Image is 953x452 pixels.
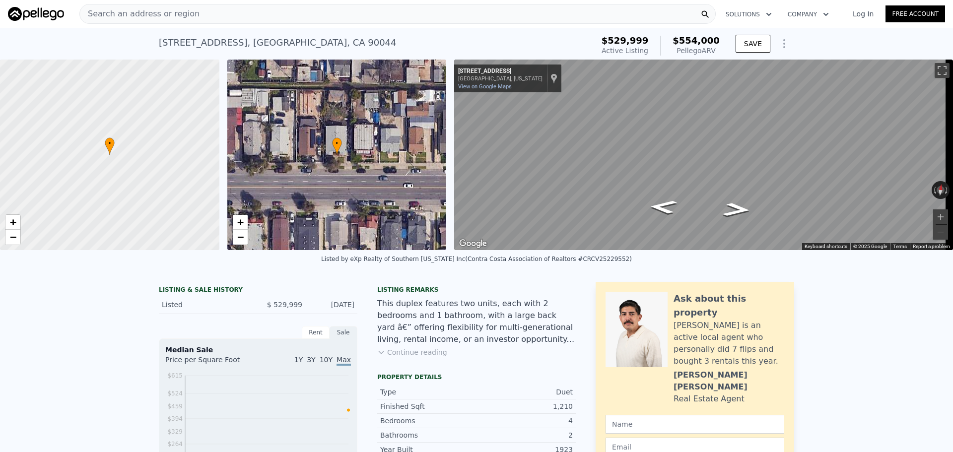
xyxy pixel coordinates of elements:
div: Sale [330,326,357,339]
button: Show Options [774,34,794,54]
a: Open this area in Google Maps (opens a new window) [457,237,489,250]
div: Median Sale [165,345,351,355]
span: $529,999 [602,35,649,46]
div: 1,210 [476,401,573,411]
a: Zoom out [5,230,20,245]
button: SAVE [736,35,770,53]
a: Zoom out [233,230,248,245]
button: Company [780,5,837,23]
div: 4 [476,416,573,426]
span: $ 529,999 [267,301,302,309]
path: Go East, W Gage Ave [711,199,763,220]
a: Report a problem [913,244,950,249]
div: [PERSON_NAME] is an active local agent who personally did 7 flips and bought 3 rentals this year. [674,320,784,367]
div: Finished Sqft [380,401,476,411]
a: Zoom in [233,215,248,230]
span: $554,000 [673,35,720,46]
button: Zoom out [933,225,948,240]
div: Rent [302,326,330,339]
a: Log In [841,9,885,19]
div: Listed [162,300,250,310]
div: [GEOGRAPHIC_DATA], [US_STATE] [458,75,543,82]
button: Toggle fullscreen view [935,63,950,78]
a: Show location on map [550,73,557,84]
div: Listed by eXp Realty of Southern [US_STATE] Inc (Contra Costa Association of Realtors #CRCV25229552) [321,256,632,262]
div: • [332,137,342,155]
span: • [105,139,115,148]
button: Continue reading [377,347,447,357]
span: + [10,216,16,228]
tspan: $394 [167,415,183,422]
a: View on Google Maps [458,83,512,90]
button: Solutions [718,5,780,23]
span: + [237,216,243,228]
span: − [237,231,243,243]
img: Google [457,237,489,250]
tspan: $329 [167,428,183,435]
a: Zoom in [5,215,20,230]
div: 2 [476,430,573,440]
div: Bedrooms [380,416,476,426]
div: Type [380,387,476,397]
span: Search an address or region [80,8,200,20]
div: Duet [476,387,573,397]
span: 1Y [294,356,303,364]
a: Free Account [885,5,945,22]
button: Zoom in [933,209,948,224]
div: Price per Square Foot [165,355,258,371]
span: © 2025 Google [853,244,887,249]
input: Name [606,415,784,434]
div: [PERSON_NAME] [PERSON_NAME] [674,369,784,393]
button: Rotate counterclockwise [932,181,937,199]
div: Listing remarks [377,286,576,294]
span: − [10,231,16,243]
div: Ask about this property [674,292,784,320]
div: Pellego ARV [673,46,720,56]
div: [DATE] [310,300,354,310]
span: Active Listing [602,47,648,55]
span: Max [337,356,351,366]
a: Terms (opens in new tab) [893,244,907,249]
button: Rotate clockwise [945,181,950,199]
path: Go West, W Gage Ave [637,196,689,217]
tspan: $524 [167,390,183,397]
span: 3Y [307,356,315,364]
tspan: $459 [167,403,183,410]
div: Map [454,60,953,250]
button: Keyboard shortcuts [805,243,847,250]
div: Bathrooms [380,430,476,440]
div: [STREET_ADDRESS] , [GEOGRAPHIC_DATA] , CA 90044 [159,36,397,50]
div: Street View [454,60,953,250]
tspan: $615 [167,372,183,379]
tspan: $264 [167,441,183,448]
div: Property details [377,373,576,381]
div: This duplex features two units, each with 2 bedrooms and 1 bathroom, with a large back yard â€” o... [377,298,576,345]
div: • [105,137,115,155]
div: LISTING & SALE HISTORY [159,286,357,296]
div: [STREET_ADDRESS] [458,67,543,75]
div: Real Estate Agent [674,393,745,405]
img: Pellego [8,7,64,21]
button: Reset the view [936,181,945,199]
span: 10Y [320,356,333,364]
span: • [332,139,342,148]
